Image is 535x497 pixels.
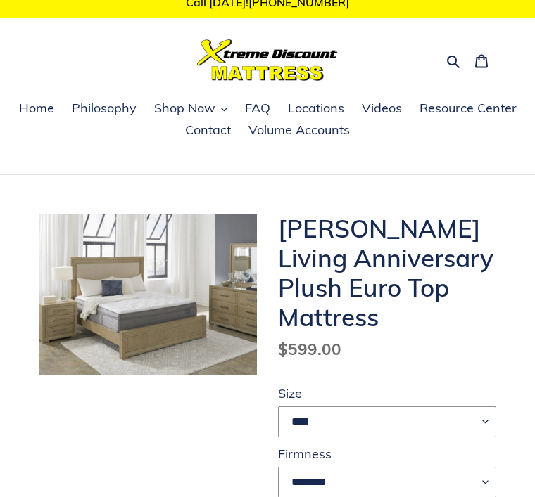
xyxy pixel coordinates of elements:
[197,39,338,81] img: Xtreme Discount Mattress
[238,98,277,120] a: FAQ
[185,122,231,138] span: Contact
[147,98,234,120] button: Shop Now
[355,98,409,120] a: Videos
[278,339,341,359] span: $599.00
[288,100,344,117] span: Locations
[278,384,496,403] label: Size
[281,98,351,120] a: Locations
[278,214,496,332] h1: [PERSON_NAME] Living Anniversary Plush Euro Top Mattress
[12,98,61,120] a: Home
[65,98,144,120] a: Philosophy
[72,100,137,117] span: Philosophy
[19,100,54,117] span: Home
[278,444,496,463] label: Firmness
[420,100,517,117] span: Resource Center
[178,120,238,141] a: Contact
[413,98,524,120] a: Resource Center
[362,100,402,117] span: Videos
[245,100,270,117] span: FAQ
[154,100,215,117] span: Shop Now
[248,122,350,138] span: Volume Accounts
[241,120,357,141] a: Volume Accounts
